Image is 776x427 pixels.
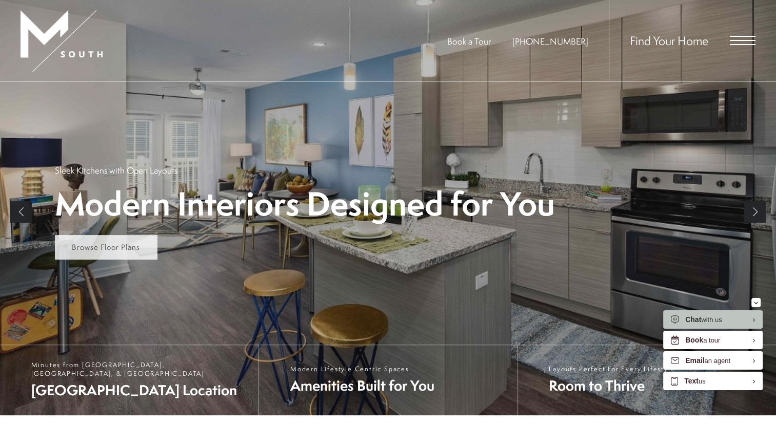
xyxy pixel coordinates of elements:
[518,345,776,415] a: Layouts Perfect For Every Lifestyle
[290,365,434,373] span: Modern Lifestyle Centric Spaces
[730,36,755,45] button: Open Menu
[447,35,491,47] a: Book a Tour
[630,32,708,49] a: Find Your Home
[290,376,434,395] span: Amenities Built for You
[31,360,249,378] span: Minutes from [GEOGRAPHIC_DATA], [GEOGRAPHIC_DATA], & [GEOGRAPHIC_DATA]
[549,376,675,395] span: Room to Thrive
[55,235,157,260] a: Browse Floor Plans
[258,345,517,415] a: Modern Lifestyle Centric Spaces
[55,186,555,221] p: Modern Interiors Designed for You
[512,35,588,47] a: Call Us at 813-570-8014
[72,242,140,252] span: Browse Floor Plans
[21,10,103,72] img: MSouth
[10,201,32,223] a: Previous
[55,164,177,176] p: Sleek Kitchens with Open Layouts
[512,35,588,47] span: [PHONE_NUMBER]
[744,201,766,223] a: Next
[31,380,249,400] span: [GEOGRAPHIC_DATA] Location
[549,365,675,373] span: Layouts Perfect For Every Lifestyle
